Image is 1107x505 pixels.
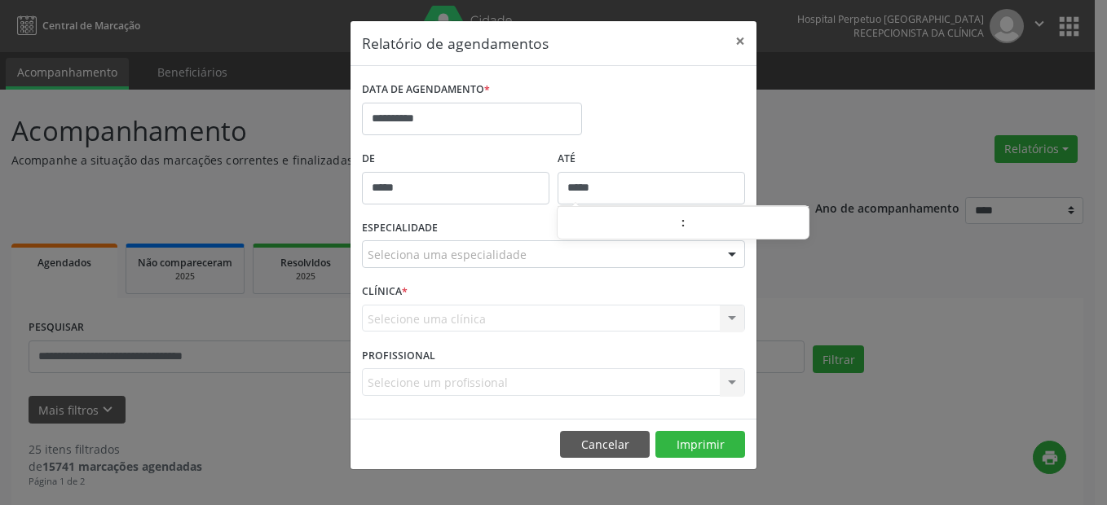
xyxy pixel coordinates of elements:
label: DATA DE AGENDAMENTO [362,77,490,103]
h5: Relatório de agendamentos [362,33,549,54]
button: Cancelar [560,431,650,459]
input: Hour [558,208,681,240]
label: PROFISSIONAL [362,343,435,368]
label: De [362,147,549,172]
span: : [681,206,686,239]
button: Imprimir [655,431,745,459]
input: Minute [686,208,809,240]
span: Seleciona uma especialidade [368,246,527,263]
button: Close [724,21,756,61]
label: CLÍNICA [362,279,408,305]
label: ESPECIALIDADE [362,216,438,241]
label: ATÉ [558,147,745,172]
